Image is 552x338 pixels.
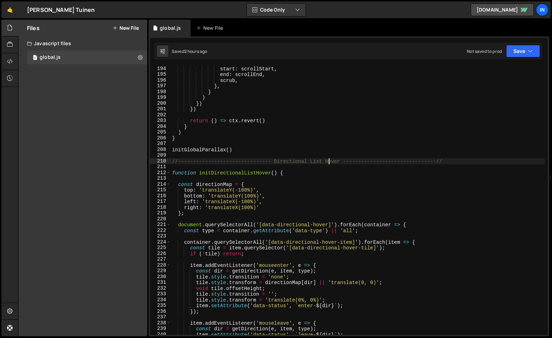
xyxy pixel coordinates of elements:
[150,256,171,262] div: 227
[150,262,171,268] div: 228
[471,4,534,16] a: [DOMAIN_NAME]
[247,4,306,16] button: Code Only
[150,216,171,222] div: 220
[150,129,171,135] div: 205
[536,4,548,16] a: In
[150,170,171,176] div: 212
[150,326,171,332] div: 239
[150,245,171,251] div: 225
[150,285,171,291] div: 232
[150,297,171,303] div: 234
[150,193,171,199] div: 216
[150,268,171,274] div: 229
[150,280,171,285] div: 231
[150,314,171,320] div: 237
[150,118,171,124] div: 203
[1,1,19,18] a: 🤙
[196,25,226,32] div: New File
[150,152,171,158] div: 209
[27,50,147,64] div: 16928/46355.js
[172,48,207,54] div: Saved
[150,112,171,118] div: 202
[150,205,171,211] div: 218
[150,147,171,153] div: 208
[150,274,171,280] div: 230
[150,124,171,130] div: 204
[150,141,171,147] div: 207
[150,101,171,106] div: 200
[33,55,37,61] span: 1
[150,222,171,228] div: 221
[150,228,171,234] div: 222
[150,175,171,181] div: 213
[113,25,139,31] button: New File
[150,309,171,315] div: 236
[150,332,171,338] div: 240
[150,106,171,112] div: 201
[150,210,171,216] div: 219
[27,24,40,32] h2: Files
[150,164,171,170] div: 211
[150,95,171,101] div: 199
[150,320,171,326] div: 238
[150,71,171,77] div: 195
[184,48,207,54] div: 2 hours ago
[150,181,171,187] div: 214
[150,303,171,309] div: 235
[150,233,171,239] div: 223
[150,239,171,245] div: 224
[150,199,171,205] div: 217
[27,6,95,14] div: [PERSON_NAME] Tuinen
[150,83,171,89] div: 197
[160,25,181,32] div: global.js
[150,187,171,193] div: 215
[150,77,171,83] div: 196
[506,45,540,57] button: Save
[150,251,171,257] div: 226
[150,89,171,95] div: 198
[150,158,171,164] div: 210
[40,54,61,61] div: global.js
[467,48,502,54] div: Not saved to prod
[150,291,171,297] div: 233
[19,36,147,50] div: Javascript files
[150,66,171,72] div: 194
[150,135,171,141] div: 206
